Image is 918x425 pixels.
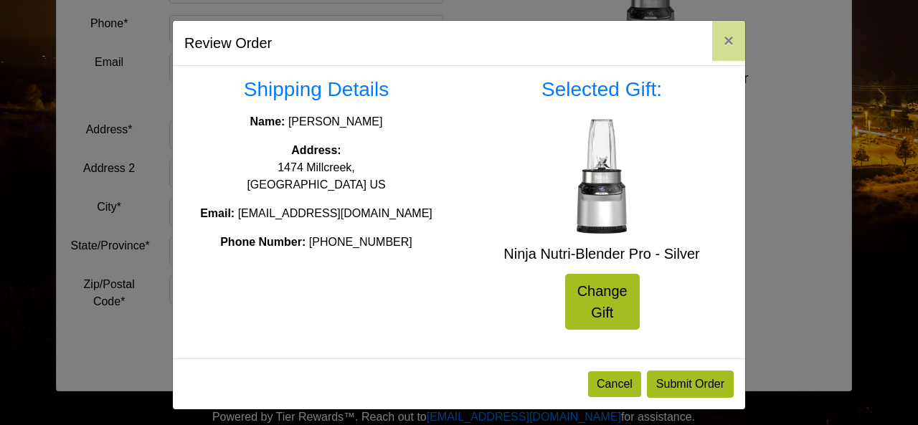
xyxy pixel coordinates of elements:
[288,115,383,128] span: [PERSON_NAME]
[647,371,734,398] button: Submit Order
[184,32,272,54] h5: Review Order
[238,207,432,219] span: [EMAIL_ADDRESS][DOMAIN_NAME]
[588,371,641,397] button: Cancel
[724,31,734,50] span: ×
[184,77,448,102] h3: Shipping Details
[470,245,734,262] h5: Ninja Nutri-Blender Pro - Silver
[544,119,659,234] img: Ninja Nutri-Blender Pro - Silver
[309,236,412,248] span: [PHONE_NUMBER]
[200,207,235,219] strong: Email:
[250,115,285,128] strong: Name:
[247,161,385,191] span: 1474 Millcreek, [GEOGRAPHIC_DATA] US
[291,144,341,156] strong: Address:
[470,77,734,102] h3: Selected Gift:
[712,21,745,61] button: Close
[220,236,306,248] strong: Phone Number:
[565,274,640,330] a: Change Gift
